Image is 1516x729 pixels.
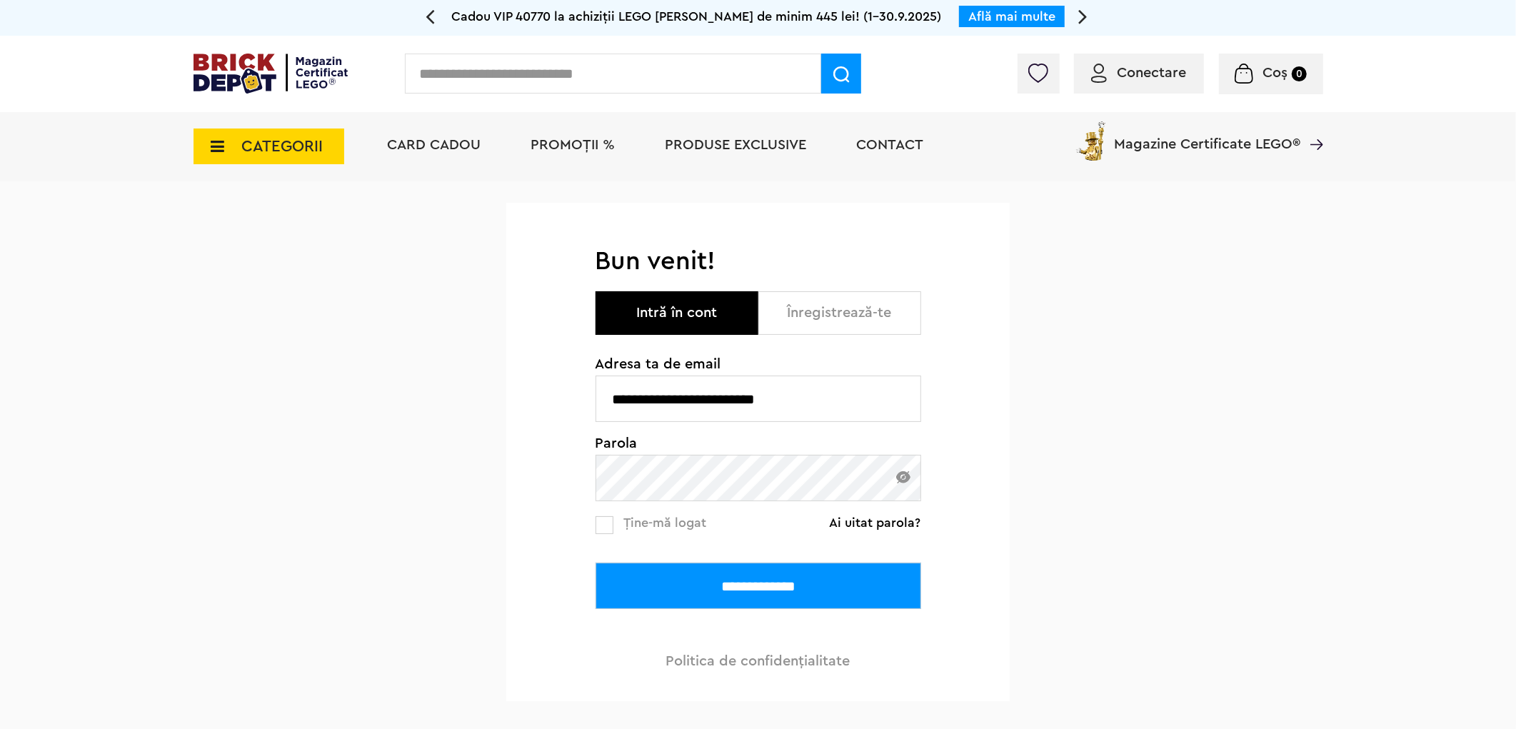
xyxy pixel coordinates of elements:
a: Magazine Certificate LEGO® [1301,119,1323,133]
button: Înregistrează-te [758,291,921,335]
span: Parola [596,436,921,451]
a: Conectare [1091,66,1187,80]
span: CATEGORII [242,139,323,154]
button: Intră în cont [596,291,758,335]
a: Politica de confidenţialitate [666,654,850,668]
a: Află mai multe [968,10,1055,23]
a: Contact [857,138,924,152]
span: Conectare [1118,66,1187,80]
span: Coș [1263,66,1287,80]
span: Magazine Certificate LEGO® [1115,119,1301,151]
a: Produse exclusive [666,138,807,152]
a: Ai uitat parola? [830,516,921,530]
h1: Bun venit! [596,246,921,277]
span: Adresa ta de email [596,357,921,371]
small: 0 [1292,66,1307,81]
a: Card Cadou [388,138,481,152]
span: Ține-mă logat [624,516,707,529]
span: Cadou VIP 40770 la achiziții LEGO [PERSON_NAME] de minim 445 lei! (1-30.9.2025) [451,10,941,23]
a: PROMOȚII % [531,138,616,152]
